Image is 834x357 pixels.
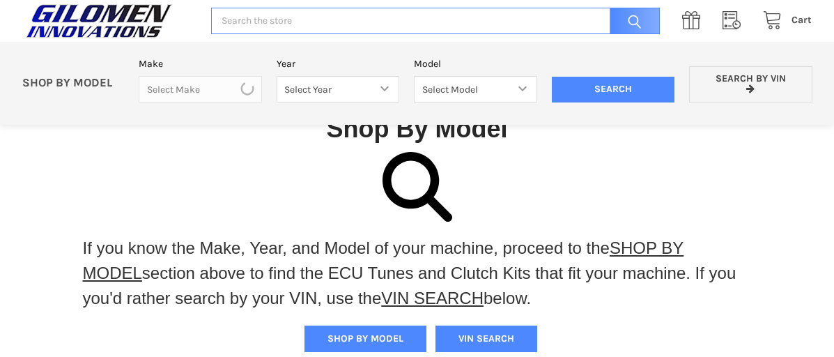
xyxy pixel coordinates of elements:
[22,113,812,144] h1: Shop By Model
[83,238,684,282] a: SHOP BY MODEL
[15,76,132,91] p: SHOP BY MODEL
[689,66,812,103] a: Search by VIN
[414,56,537,71] label: Model
[791,14,812,26] span: Cart
[435,326,537,352] button: VIN SEARCH
[603,8,660,35] input: Search
[83,236,752,311] p: If you know the Make, Year, and Model of your machine, proceed to the section above to find the E...
[22,3,196,38] a: GILOMEN INNOVATIONS
[552,77,675,103] input: Search
[304,326,426,352] button: SHOP BY MODEL
[277,56,400,71] label: Year
[755,12,812,29] a: Cart
[381,289,484,307] a: VIN SEARCH
[139,56,262,71] label: Make
[22,3,176,38] img: GILOMEN INNOVATIONS
[211,8,660,35] input: Search the store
